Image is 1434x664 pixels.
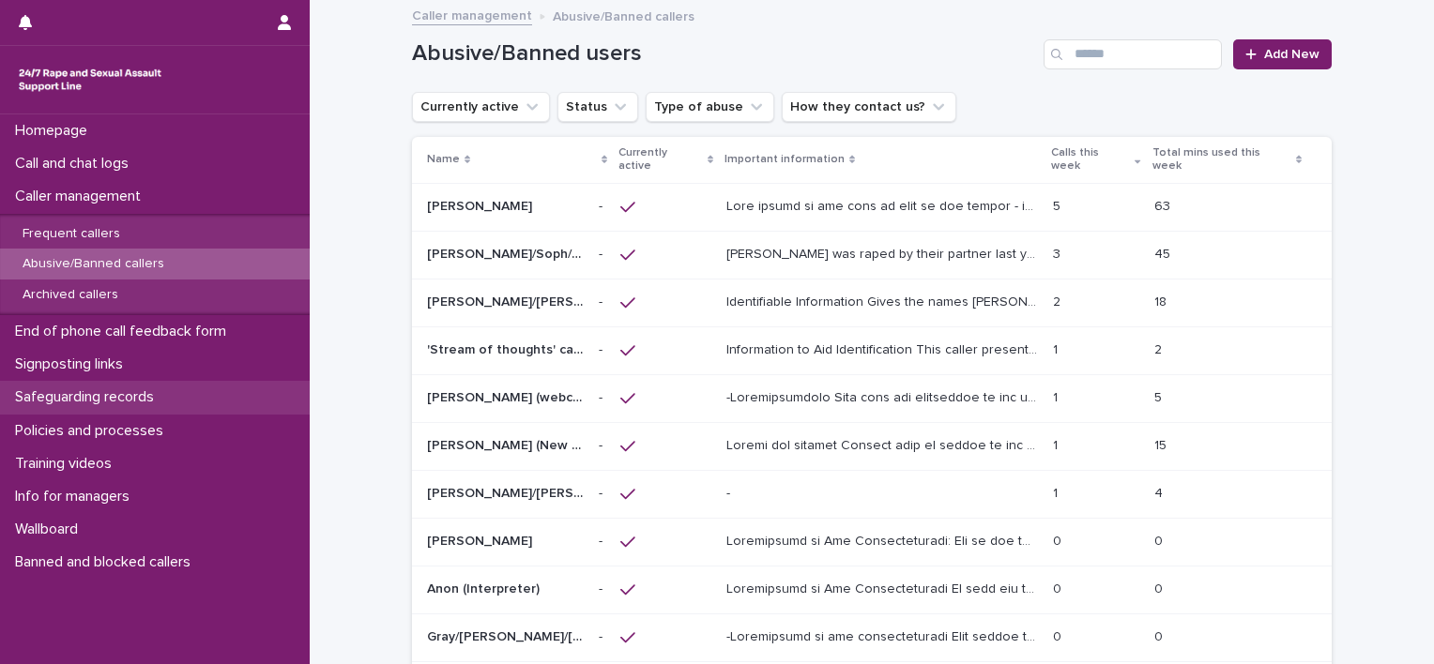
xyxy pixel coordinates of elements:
p: 'Stream of thoughts' caller/webchat user [427,339,587,358]
p: - [599,482,606,502]
p: - [599,195,606,215]
p: End of phone call feedback form [8,323,241,340]
tr: Gray/[PERSON_NAME]/[PERSON_NAME]/Grey/[PERSON_NAME]/[PERSON_NAME]/anon/[PERSON_NAME]/[PERSON_NAME... [412,613,1332,661]
p: Reason for profile Support them to adhere to our 2 chats per week policy, they appear to be calli... [726,434,1042,454]
a: Add New [1233,39,1332,69]
img: rhQMoQhaT3yELyF149Cw [15,61,165,98]
p: Alice/Soph/Alexis/Danni/Scarlet/Katy - Banned/Webchatter [427,243,587,263]
p: 63 [1154,195,1174,215]
tr: [PERSON_NAME]/[PERSON_NAME]/[PERSON_NAME][PERSON_NAME]/[PERSON_NAME]/[PERSON_NAME] -- -- 11 44 [412,470,1332,518]
p: Call and chat logs [8,155,144,173]
p: - [599,243,606,263]
p: 4 [1154,482,1167,502]
tr: [PERSON_NAME]/Soph/[PERSON_NAME]/[PERSON_NAME]/Scarlet/[PERSON_NAME] - Banned/Webchatter[PERSON_N... [412,231,1332,279]
button: How they contact us? [782,92,956,122]
p: Name [427,149,460,170]
a: Caller management [412,4,532,25]
p: Training videos [8,455,127,473]
button: Currently active [412,92,550,122]
tr: [PERSON_NAME] (webchat)[PERSON_NAME] (webchat) -- -Loremipsumdolo Sita cons adi elitseddoe te inc... [412,374,1332,422]
p: 1 [1053,434,1061,454]
p: Kevin/Neil/David/James/Colin/ Ben/ Craig [427,291,587,310]
p: 5 [1053,195,1064,215]
span: Add New [1264,48,1320,61]
p: 0 [1053,626,1065,645]
p: Information to Aid Identification: Due to the inappropriate use of the support line, this caller ... [726,530,1042,550]
p: [PERSON_NAME]/[PERSON_NAME]/[PERSON_NAME] [427,482,587,502]
p: - [599,291,606,310]
p: - [599,386,606,406]
p: Policies and processes [8,422,178,440]
p: -Information to aid identification This caller began accessing the service as Gray at the beginni... [726,626,1042,645]
p: Homepage [8,122,102,140]
p: [PERSON_NAME] (webchat) [427,386,587,406]
p: Currently active [618,143,703,177]
p: Archived callers [8,287,133,303]
p: 5 [1154,386,1166,406]
p: Information to Aid Identification This caller presents in a way that suggests they are in a strea... [726,339,1042,358]
button: Status [557,92,638,122]
tr: 'Stream of thoughts' caller/webchat user'Stream of thoughts' caller/webchat user -- Information t... [412,326,1332,374]
p: Wallboard [8,521,93,538]
p: [PERSON_NAME] [427,195,536,215]
p: - [599,434,606,454]
p: 1 [1053,386,1061,406]
p: 15 [1154,434,1170,454]
input: Search [1044,39,1222,69]
p: Information to Aid Identification He asks for an Urdu or Hindi interpreter. He often requests a f... [726,578,1042,597]
p: Total mins used this week [1152,143,1291,177]
p: This caller is not able to call us any longer - see below Information to Aid Identification: She ... [726,195,1042,215]
p: 18 [1154,291,1170,310]
p: Frequent callers [8,226,135,242]
tr: [PERSON_NAME] (New caller)[PERSON_NAME] (New caller) -- Loremi dol sitamet Consect adip el seddoe... [412,422,1332,470]
p: Safeguarding records [8,388,169,406]
button: Type of abuse [646,92,774,122]
p: Abusive/Banned callers [553,5,694,25]
p: - [599,626,606,645]
p: - [726,482,734,502]
p: 0 [1053,578,1065,597]
p: Alice was raped by their partner last year and they're currently facing ongoing domestic abuse fr... [726,243,1042,263]
p: 1 [1053,339,1061,358]
p: Identifiable Information Gives the names Kevin, Dean, Neil, David, James, Ben or or sometimes sta... [726,291,1042,310]
p: Info for managers [8,488,145,506]
p: Calls this week [1051,143,1131,177]
p: Caller management [8,188,156,205]
p: Gray/Colin/Paul/Grey/Philip/Steve/anon/Nathan/Gavin/Brian/Ken [427,626,587,645]
p: 1 [1053,482,1061,502]
p: Anon (Interpreter) [427,578,543,597]
p: 45 [1154,243,1174,263]
p: 0 [1154,578,1167,597]
tr: [PERSON_NAME][PERSON_NAME] -- Lore ipsumd si ame cons ad elit se doe tempor - inc utlab Etdolorem... [412,183,1332,231]
tr: [PERSON_NAME][PERSON_NAME] -- Loremipsumd si Ame Consecteturadi: Eli se doe temporincidid utl et ... [412,518,1332,566]
p: 0 [1154,626,1167,645]
tr: Anon (Interpreter)Anon (Interpreter) -- Loremipsumd si Ame Consecteturadi El sedd eiu te Inci ut ... [412,566,1332,613]
p: 0 [1154,530,1167,550]
p: Signposting links [8,355,138,373]
p: [PERSON_NAME] (New caller) [427,434,587,454]
p: [PERSON_NAME] [427,530,536,550]
p: Abusive/Banned callers [8,256,179,272]
p: - [599,530,606,550]
h1: Abusive/Banned users [412,40,1036,68]
p: 2 [1154,339,1166,358]
p: 3 [1053,243,1064,263]
p: - [599,578,606,597]
tr: [PERSON_NAME]/[PERSON_NAME]/[PERSON_NAME]/[PERSON_NAME]/[PERSON_NAME]/ [PERSON_NAME]/ [PERSON_NAM... [412,279,1332,326]
p: Important information [725,149,845,170]
p: 0 [1053,530,1065,550]
p: 2 [1053,291,1064,310]
p: - [599,339,606,358]
p: Banned and blocked callers [8,553,206,571]
p: -Identification This user was contacting us for at least 6 months. On some occasions he has conta... [726,386,1042,406]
